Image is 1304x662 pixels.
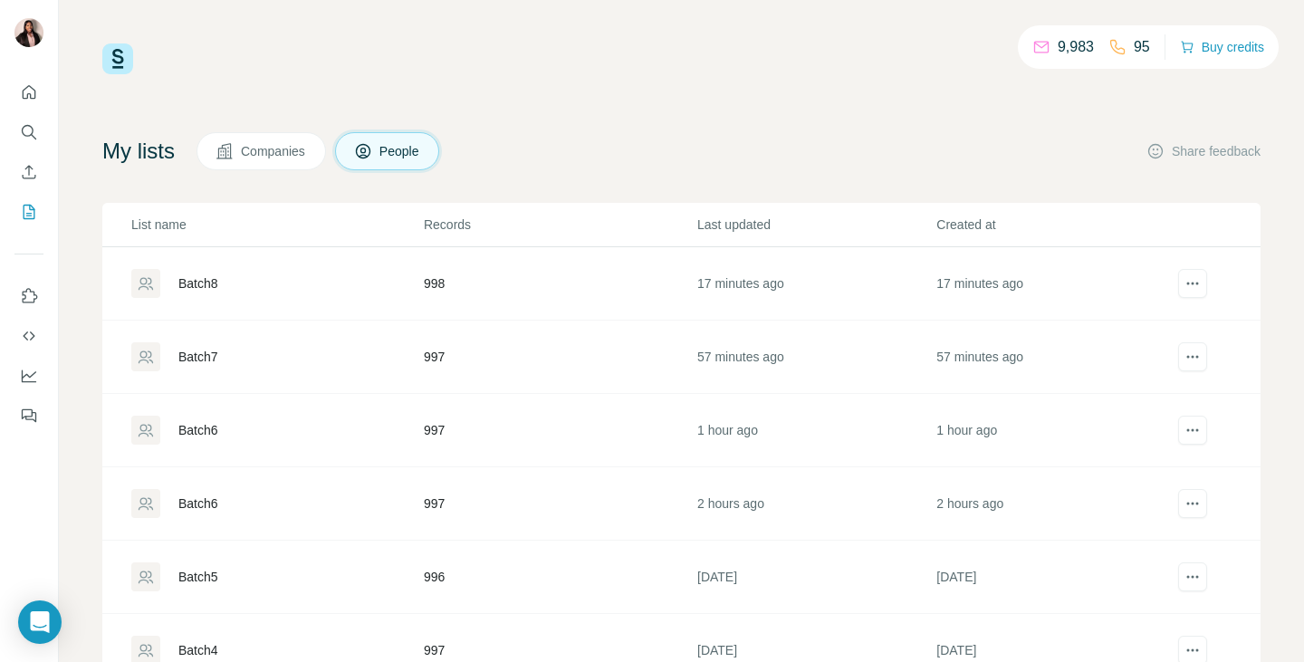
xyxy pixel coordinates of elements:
[423,247,696,321] td: 998
[14,280,43,312] button: Use Surfe on LinkedIn
[1146,142,1261,160] button: Share feedback
[14,116,43,149] button: Search
[423,394,696,467] td: 997
[1058,36,1094,58] p: 9,983
[178,348,218,366] div: Batch7
[241,142,307,160] span: Companies
[178,274,218,293] div: Batch8
[1178,416,1207,445] button: actions
[935,321,1175,394] td: 57 minutes ago
[696,541,935,614] td: [DATE]
[178,641,218,659] div: Batch4
[14,156,43,188] button: Enrich CSV
[14,196,43,228] button: My lists
[131,216,422,234] p: List name
[423,541,696,614] td: 996
[696,321,935,394] td: 57 minutes ago
[178,421,218,439] div: Batch6
[936,216,1174,234] p: Created at
[1134,36,1150,58] p: 95
[935,394,1175,467] td: 1 hour ago
[697,216,935,234] p: Last updated
[379,142,421,160] span: People
[102,43,133,74] img: Surfe Logo
[14,320,43,352] button: Use Surfe API
[14,18,43,47] img: Avatar
[102,137,175,166] h4: My lists
[18,600,62,644] div: Open Intercom Messenger
[935,467,1175,541] td: 2 hours ago
[1178,342,1207,371] button: actions
[935,541,1175,614] td: [DATE]
[696,467,935,541] td: 2 hours ago
[1178,489,1207,518] button: actions
[14,76,43,109] button: Quick start
[14,360,43,392] button: Dashboard
[14,399,43,432] button: Feedback
[178,494,218,513] div: Batch6
[1178,562,1207,591] button: actions
[178,568,218,586] div: Batch5
[935,247,1175,321] td: 17 minutes ago
[424,216,695,234] p: Records
[696,247,935,321] td: 17 minutes ago
[1180,34,1264,60] button: Buy credits
[696,394,935,467] td: 1 hour ago
[1178,269,1207,298] button: actions
[423,467,696,541] td: 997
[423,321,696,394] td: 997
